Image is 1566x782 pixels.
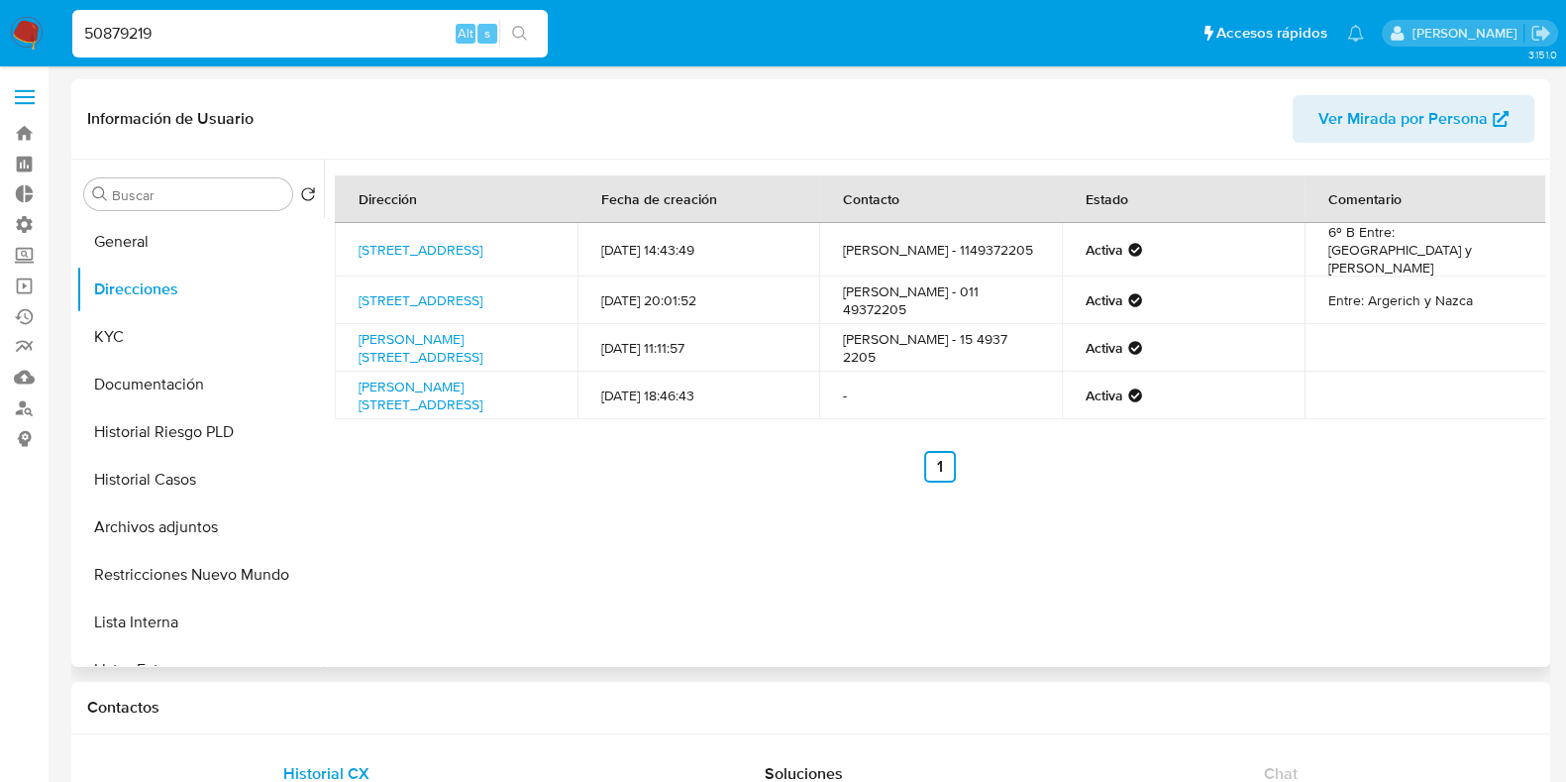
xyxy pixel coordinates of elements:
[76,218,324,266] button: General
[1293,95,1534,143] button: Ver Mirada por Persona
[819,223,1062,277] td: [PERSON_NAME] - 1149372205
[1305,175,1547,223] th: Comentario
[76,313,324,361] button: KYC
[359,329,482,367] a: [PERSON_NAME][STREET_ADDRESS]
[577,175,820,223] th: Fecha de creación
[819,324,1062,372] td: [PERSON_NAME] - 15 4937 2205
[1411,24,1523,43] p: ignacio.bagnardi@mercadolibre.com
[92,186,108,202] button: Buscar
[1305,277,1547,324] td: Entre: Argerich y Nazca
[1347,25,1364,42] a: Notificaciones
[72,21,548,47] input: Buscar usuario o caso...
[76,599,324,646] button: Lista Interna
[359,377,482,414] a: [PERSON_NAME][STREET_ADDRESS]
[76,646,324,694] button: Listas Externas
[359,240,482,260] a: [STREET_ADDRESS]
[76,456,324,503] button: Historial Casos
[819,277,1062,324] td: [PERSON_NAME] - 011 49372205
[577,324,820,372] td: [DATE] 11:11:57
[1086,241,1123,259] strong: Activa
[484,24,490,43] span: s
[458,24,473,43] span: Alt
[359,290,482,310] a: [STREET_ADDRESS]
[499,20,540,48] button: search-icon
[1086,291,1123,309] strong: Activa
[1530,23,1551,44] a: Salir
[1216,23,1327,44] span: Accesos rápidos
[76,551,324,599] button: Restricciones Nuevo Mundo
[577,372,820,419] td: [DATE] 18:46:43
[577,223,820,277] td: [DATE] 14:43:49
[76,503,324,551] button: Archivos adjuntos
[335,175,577,223] th: Dirección
[577,277,820,324] td: [DATE] 20:01:52
[1086,387,1123,404] strong: Activa
[300,186,316,208] button: Volver al orden por defecto
[1062,175,1305,223] th: Estado
[76,408,324,456] button: Historial Riesgo PLD
[1318,95,1488,143] span: Ver Mirada por Persona
[819,175,1062,223] th: Contacto
[87,698,1534,718] h1: Contactos
[335,451,1545,483] nav: Paginación
[819,372,1062,419] td: -
[924,451,956,483] a: Ir a la página 1
[112,186,284,204] input: Buscar
[76,361,324,408] button: Documentación
[76,266,324,313] button: Direcciones
[1086,339,1123,357] strong: Activa
[1305,223,1547,277] td: 6º B Entre: [GEOGRAPHIC_DATA] y [PERSON_NAME]
[87,109,254,129] h1: Información de Usuario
